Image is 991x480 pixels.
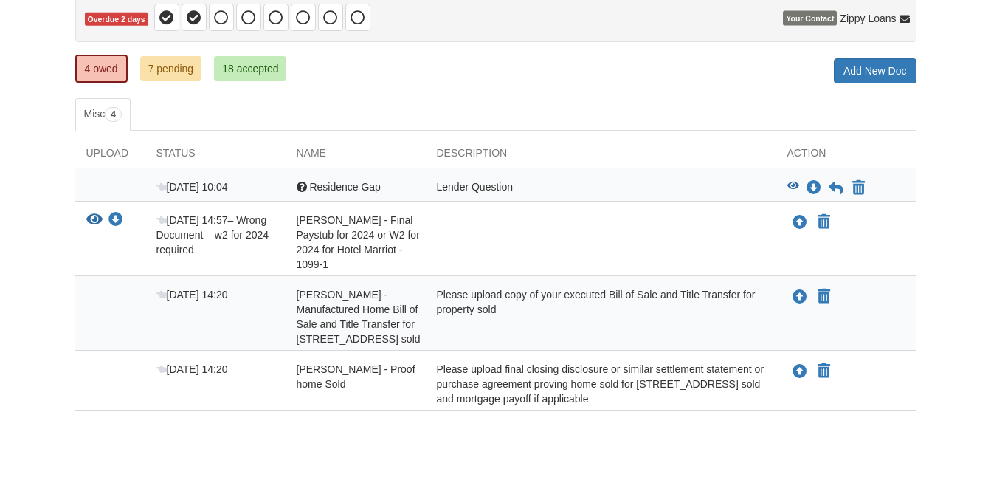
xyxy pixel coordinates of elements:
span: [DATE] 14:57 [156,214,228,226]
span: [PERSON_NAME] - Manufactured Home Bill of Sale and Title Transfer for [STREET_ADDRESS] sold [297,289,421,345]
a: 18 accepted [214,56,286,81]
div: Action [776,145,916,168]
div: Upload [75,145,145,168]
span: [PERSON_NAME] - Final Paystub for 2024 or W2 for 2024 for Hotel Marriot - 1099-1 [297,214,420,270]
span: Your Contact [783,11,837,26]
div: Lender Question [426,179,776,197]
a: 4 owed [75,55,128,83]
span: [DATE] 10:04 [156,181,228,193]
button: Upload Yaimys Justiz Guerreros - Manufactured Home Bill of Sale and Title Transfer for 5515 118th... [791,287,809,306]
button: Declare Yaimys Justiz Guerreros - Final Paystub for 2024 or W2 for 2024 for Hotel Marriot - 1099-... [816,213,832,231]
button: View Residence Gap [787,181,799,196]
span: 4 [105,107,122,122]
button: Declare Yaimys Justiz Guerreros - Manufactured Home Bill of Sale and Title Transfer for 5515 118t... [816,288,832,306]
div: Status [145,145,286,168]
button: Upload Yaimys Justiz Guerreros - Final Paystub for 2024 or W2 for 2024 for Hotel Marriot - 1099-1 [791,213,809,232]
span: Residence Gap [309,181,381,193]
a: Download Residence Gap [807,182,821,194]
span: [PERSON_NAME] - Proof home Sold [297,363,415,390]
div: Description [426,145,776,168]
button: Declare Residence Gap not applicable [851,179,866,197]
button: View Yaimys Justiz Guerreros - Final Paystub for 2024 or W2 for 2024 for Hotel Marriot - 1099-1 [86,213,103,228]
div: – Wrong Document – w2 for 2024 required [145,213,286,272]
span: [DATE] 14:20 [156,363,228,375]
span: Overdue 2 days [85,13,148,27]
div: Please upload final closing disclosure or similar settlement statement or purchase agreement prov... [426,362,776,406]
span: Zippy Loans [840,11,896,26]
a: Misc [75,98,131,131]
div: Please upload copy of your executed Bill of Sale and Title Transfer for property sold [426,287,776,346]
span: [DATE] 14:20 [156,289,228,301]
a: Download Yaimys Justiz Guerreros - Final Paystub for 2024 or W2 for 2024 for Hotel Marriot - 1099-1 [108,215,123,227]
div: Name [286,145,426,168]
a: Add New Doc [834,58,916,83]
button: Declare Yaimys Justiz Guerreros - Proof home Sold not applicable [816,363,832,380]
button: Upload Yaimys Justiz Guerreros - Proof home Sold [791,362,809,381]
a: 7 pending [140,56,202,81]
